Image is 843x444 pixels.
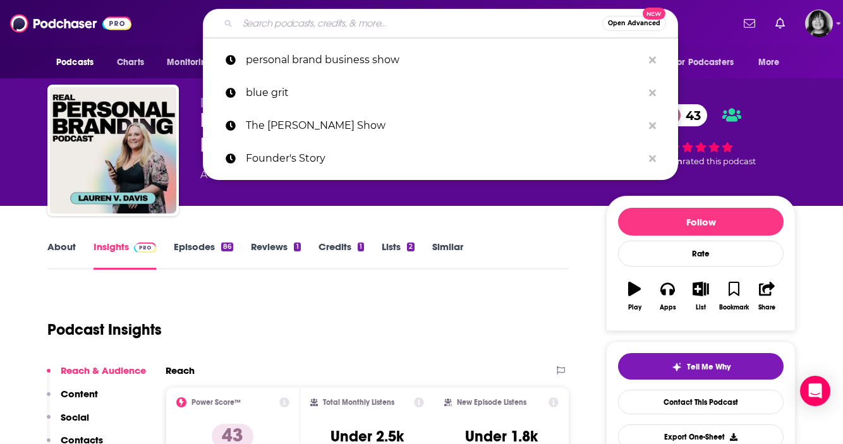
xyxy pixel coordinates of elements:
[47,388,98,411] button: Content
[618,273,651,319] button: Play
[618,353,784,380] button: tell me why sparkleTell Me Why
[407,243,415,251] div: 2
[134,243,156,253] img: Podchaser Pro
[696,304,706,311] div: List
[457,398,526,407] h2: New Episode Listens
[203,76,678,109] a: blue grit
[672,362,682,372] img: tell me why sparkle
[602,16,666,31] button: Open AdvancedNew
[687,362,731,372] span: Tell Me Why
[251,241,300,270] a: Reviews1
[166,364,195,376] h2: Reach
[94,241,156,270] a: InsightsPodchaser Pro
[61,411,89,423] p: Social
[47,51,110,75] button: open menu
[323,398,394,407] h2: Total Monthly Listens
[47,241,76,270] a: About
[191,398,241,407] h2: Power Score™
[660,104,707,126] a: 43
[318,241,364,270] a: Credits1
[246,142,643,175] p: Founder's Story
[749,51,796,75] button: open menu
[294,243,300,251] div: 1
[618,241,784,267] div: Rate
[61,388,98,400] p: Content
[238,13,602,33] input: Search podcasts, credits, & more...
[618,208,784,236] button: Follow
[246,44,643,76] p: personal brand business show
[758,304,775,311] div: Share
[682,157,756,166] span: rated this podcast
[221,243,233,251] div: 86
[651,273,684,319] button: Apps
[203,109,678,142] a: The [PERSON_NAME] Show
[739,13,760,34] a: Show notifications dropdown
[56,54,94,71] span: Podcasts
[805,9,833,37] span: Logged in as parkdalepublicity1
[673,104,707,126] span: 43
[719,304,749,311] div: Bookmark
[643,8,665,20] span: New
[684,273,717,319] button: List
[174,241,233,270] a: Episodes86
[770,13,790,34] a: Show notifications dropdown
[167,54,212,71] span: Monitoring
[358,243,364,251] div: 1
[751,273,784,319] button: Share
[47,320,162,339] h1: Podcast Insights
[10,11,131,35] img: Podchaser - Follow, Share and Rate Podcasts
[47,364,146,388] button: Reach & Audience
[628,304,641,311] div: Play
[673,54,734,71] span: For Podcasters
[618,390,784,414] a: Contact This Podcast
[665,51,752,75] button: open menu
[608,20,660,27] span: Open Advanced
[660,304,676,311] div: Apps
[606,96,796,174] div: 43 1 personrated this podcast
[61,364,146,376] p: Reach & Audience
[200,96,291,108] span: [PERSON_NAME]
[158,51,228,75] button: open menu
[203,9,678,38] div: Search podcasts, credits, & more...
[800,376,830,406] div: Open Intercom Messenger
[382,241,415,270] a: Lists2
[203,142,678,175] a: Founder's Story
[805,9,833,37] img: User Profile
[717,273,750,319] button: Bookmark
[432,241,463,270] a: Similar
[200,167,444,183] div: A podcast
[47,411,89,435] button: Social
[246,109,643,142] p: The Amy Porterfield Show
[805,9,833,37] button: Show profile menu
[117,54,144,71] span: Charts
[50,87,176,213] img: Real Personal Branding Podcast - Business Building for Keynote Speakers, Personal Brand, Personal...
[246,76,643,109] p: blue grit
[758,54,780,71] span: More
[203,44,678,76] a: personal brand business show
[109,51,152,75] a: Charts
